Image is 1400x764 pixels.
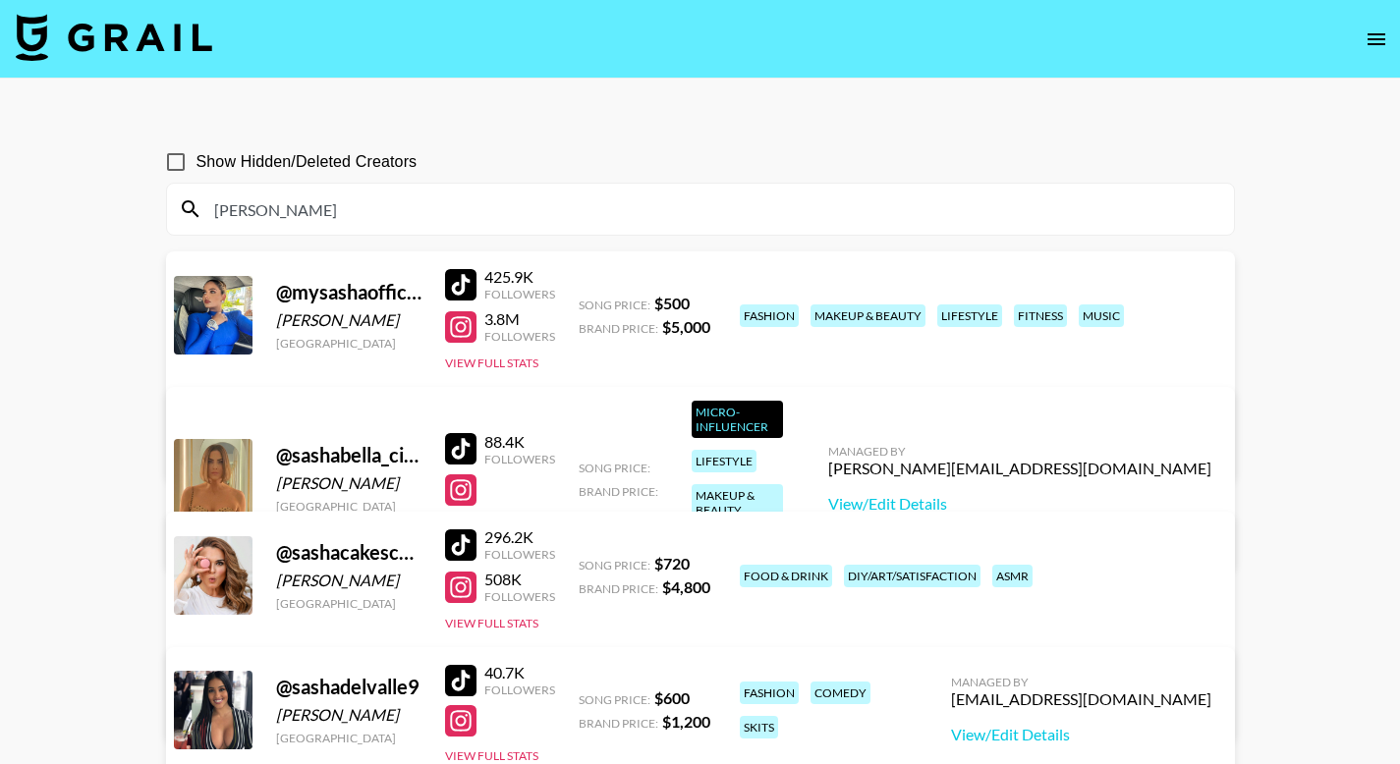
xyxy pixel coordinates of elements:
[484,329,555,344] div: Followers
[276,280,421,304] div: @ mysashaofficial
[484,267,555,287] div: 425.9K
[276,596,421,611] div: [GEOGRAPHIC_DATA]
[579,692,650,707] span: Song Price:
[276,705,421,725] div: [PERSON_NAME]
[579,581,658,596] span: Brand Price:
[951,725,1211,744] a: View/Edit Details
[662,317,710,336] strong: $ 5,000
[828,494,1211,514] a: View/Edit Details
[740,304,799,327] div: fashion
[276,443,421,467] div: @ sashabella_cinderella
[484,309,555,329] div: 3.8M
[579,321,658,336] span: Brand Price:
[692,450,756,472] div: lifestyle
[579,484,658,499] span: Brand Price:
[937,304,1002,327] div: lifestyle
[692,401,783,438] div: Micro-Influencer
[811,682,870,704] div: comedy
[196,150,418,174] span: Show Hidden/Deleted Creators
[951,675,1211,689] div: Managed By
[654,688,690,707] strong: $ 600
[579,298,650,312] span: Song Price:
[828,459,1211,478] div: [PERSON_NAME][EMAIL_ADDRESS][DOMAIN_NAME]
[484,432,555,452] div: 88.4K
[276,473,421,493] div: [PERSON_NAME]
[484,547,555,562] div: Followers
[484,682,555,697] div: Followers
[811,304,925,327] div: makeup & beauty
[1357,20,1396,59] button: open drawer
[484,287,555,301] div: Followers
[654,554,690,573] strong: $ 720
[740,716,778,738] div: skits
[445,748,538,763] button: View Full Stats
[1014,304,1067,327] div: fitness
[445,355,538,370] button: View Full Stats
[662,577,710,596] strong: $ 4,800
[484,452,555,466] div: Followers
[276,540,421,565] div: @ sashacakeschicago
[445,616,538,630] button: View Full Stats
[844,565,980,587] div: diy/art/satisfaction
[992,565,1033,587] div: asmr
[692,484,783,521] div: makeup & beauty
[276,310,421,330] div: [PERSON_NAME]
[579,558,650,573] span: Song Price:
[16,14,212,61] img: Grail Talent
[740,565,832,587] div: food & drink
[276,731,421,745] div: [GEOGRAPHIC_DATA]
[484,570,555,589] div: 508K
[951,689,1211,709] div: [EMAIL_ADDRESS][DOMAIN_NAME]
[1079,304,1124,327] div: music
[276,336,421,351] div: [GEOGRAPHIC_DATA]
[654,294,690,312] strong: $ 500
[484,527,555,547] div: 296.2K
[276,499,421,514] div: [GEOGRAPHIC_DATA]
[484,663,555,682] div: 40.7K
[484,589,555,604] div: Followers
[202,193,1222,225] input: Search by User Name
[662,712,710,731] strong: $ 1,200
[276,675,421,699] div: @ sashadelvalle9
[740,682,799,704] div: fashion
[579,716,658,731] span: Brand Price:
[828,444,1211,459] div: Managed By
[579,461,650,475] span: Song Price:
[276,571,421,590] div: [PERSON_NAME]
